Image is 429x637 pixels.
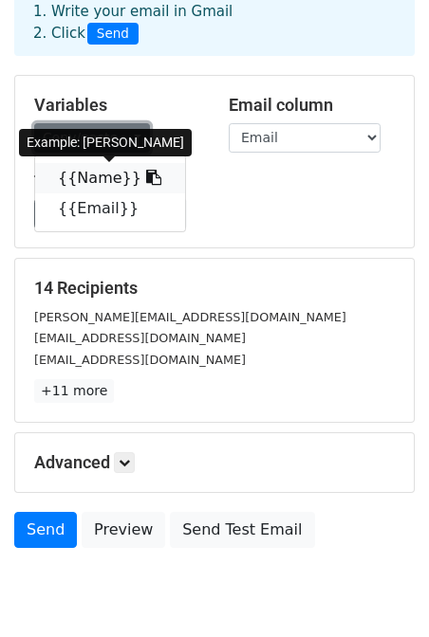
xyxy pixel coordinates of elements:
[170,512,314,548] a: Send Test Email
[14,512,77,548] a: Send
[87,23,139,45] span: Send
[19,1,410,45] div: 1. Write your email in Gmail 2. Click
[35,163,185,193] a: {{Name}}
[34,452,395,473] h5: Advanced
[34,379,114,403] a: +11 more
[34,95,200,116] h5: Variables
[34,310,346,324] small: [PERSON_NAME][EMAIL_ADDRESS][DOMAIN_NAME]
[34,353,246,367] small: [EMAIL_ADDRESS][DOMAIN_NAME]
[34,331,246,345] small: [EMAIL_ADDRESS][DOMAIN_NAME]
[35,193,185,224] a: {{Email}}
[229,95,395,116] h5: Email column
[82,512,165,548] a: Preview
[334,546,429,637] iframe: Chat Widget
[34,278,395,299] h5: 14 Recipients
[19,129,192,156] div: Example: [PERSON_NAME]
